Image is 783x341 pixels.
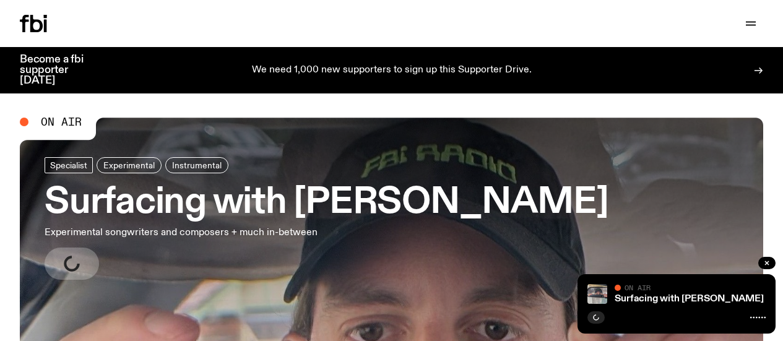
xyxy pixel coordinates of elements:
[20,54,99,86] h3: Become a fbi supporter [DATE]
[50,161,87,170] span: Specialist
[625,283,651,291] span: On Air
[45,157,608,280] a: Surfacing with [PERSON_NAME]Experimental songwriters and composers + much in-between
[45,225,361,240] p: Experimental songwriters and composers + much in-between
[615,294,764,304] a: Surfacing with [PERSON_NAME]
[172,161,222,170] span: Instrumental
[45,157,93,173] a: Specialist
[97,157,162,173] a: Experimental
[41,116,82,127] span: On Air
[252,65,532,76] p: We need 1,000 new supporters to sign up this Supporter Drive.
[165,157,228,173] a: Instrumental
[103,161,155,170] span: Experimental
[45,186,608,220] h3: Surfacing with [PERSON_NAME]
